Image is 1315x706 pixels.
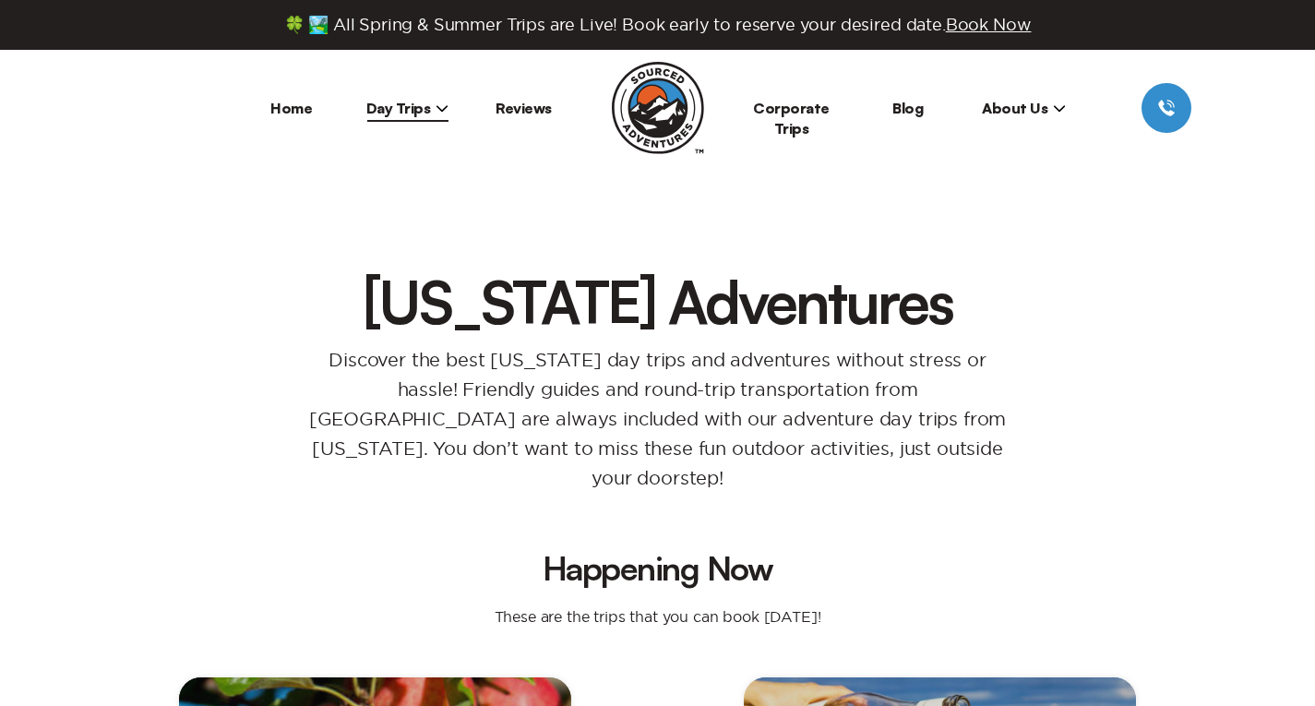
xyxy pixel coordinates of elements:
h2: Happening Now [122,552,1193,585]
p: These are the trips that you can book [DATE]! [476,607,840,626]
img: Sourced Adventures company logo [612,62,704,154]
h1: [US_STATE] Adventures [92,271,1223,330]
span: Day Trips [366,99,449,117]
a: Corporate Trips [753,99,830,138]
a: Blog [892,99,923,117]
span: About Us [982,99,1066,117]
a: Reviews [496,99,552,117]
a: Home [270,99,312,117]
span: Book Now [946,16,1032,33]
span: 🍀 🏞️ All Spring & Summer Trips are Live! Book early to reserve your desired date. [284,15,1032,35]
p: Discover the best [US_STATE] day trips and adventures without stress or hassle! Friendly guides a... [289,345,1027,493]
